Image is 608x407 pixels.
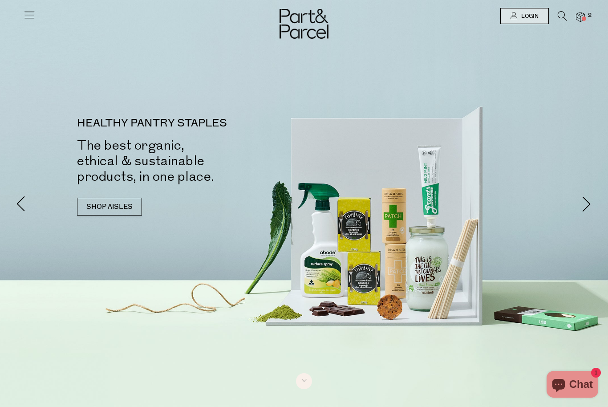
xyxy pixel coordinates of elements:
[77,118,317,129] p: HEALTHY PANTRY STAPLES
[586,12,594,20] span: 2
[77,138,317,184] h2: The best organic, ethical & sustainable products, in one place.
[500,8,549,24] a: Login
[280,9,328,39] img: Part&Parcel
[576,12,585,21] a: 2
[519,12,539,20] span: Login
[544,371,601,400] inbox-online-store-chat: Shopify online store chat
[77,198,142,216] a: SHOP AISLES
